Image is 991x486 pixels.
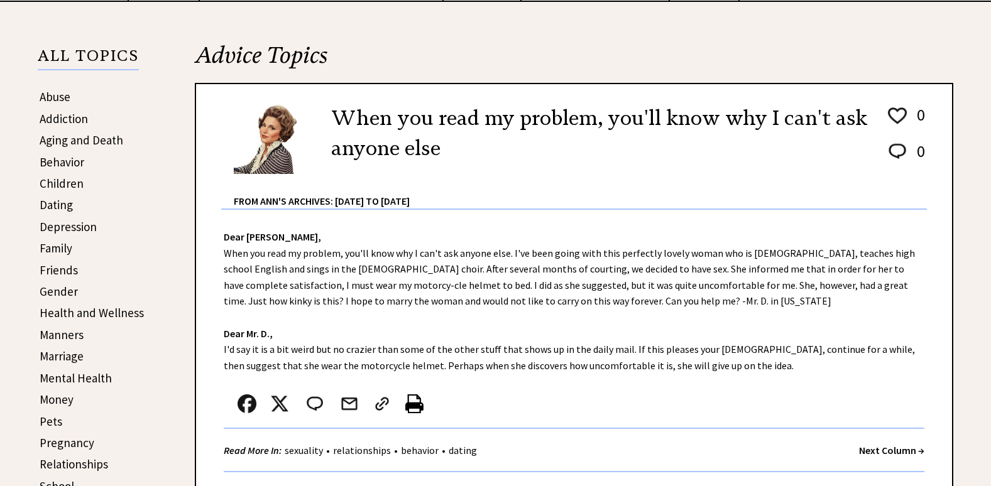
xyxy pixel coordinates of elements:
a: Relationships [40,456,108,472]
a: sexuality [282,444,326,456]
a: Mental Health [40,370,112,386]
img: link_02.png [373,394,391,413]
a: Family [40,240,72,256]
a: Money [40,392,74,407]
td: 0 [911,141,926,174]
h2: Advice Topics [195,40,953,83]
a: behavior [398,444,442,456]
a: relationships [330,444,394,456]
strong: Read More In: [224,444,282,456]
img: facebook.png [238,394,256,413]
h2: When you read my problem, you'll know why I can't ask anyone else [331,103,867,163]
a: Next Column → [859,444,924,456]
td: 0 [911,104,926,139]
a: Abuse [40,89,70,104]
a: Depression [40,219,97,234]
strong: Dear [PERSON_NAME], [224,230,321,243]
a: Addiction [40,111,88,126]
a: Aging and Death [40,132,123,148]
a: dating [446,444,480,456]
p: ALL TOPICS [38,49,139,70]
div: • • • [224,443,480,458]
a: Pets [40,414,62,429]
img: message_round%202.png [886,141,909,161]
a: Dating [40,197,73,212]
a: Manners [40,327,84,342]
a: Pregnancy [40,435,94,450]
a: Children [40,176,84,191]
a: Marriage [40,348,84,364]
a: Friends [40,262,78,278]
img: heart_outline%201.png [886,105,909,127]
div: When you read my problem, you'll know why I can't ask anyone else. I've been going with this perf... [196,210,952,485]
strong: Dear Mr. D., [224,327,273,340]
img: printer%20icon.png [405,394,424,413]
a: Health and Wellness [40,305,144,320]
a: Gender [40,284,78,299]
img: Ann6%20v2%20small.png [234,103,312,174]
a: Behavior [40,154,84,170]
img: mail.png [340,394,359,413]
img: message_round%202.png [304,394,326,413]
div: From Ann's Archives: [DATE] to [DATE] [234,175,927,208]
img: x_small.png [270,394,289,413]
